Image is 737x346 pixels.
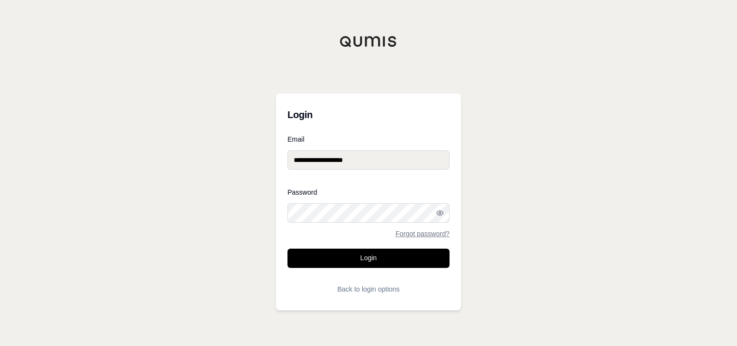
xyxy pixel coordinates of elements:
[287,136,450,143] label: Email
[287,249,450,268] button: Login
[340,36,397,47] img: Qumis
[287,189,450,196] label: Password
[287,279,450,299] button: Back to login options
[396,230,450,237] a: Forgot password?
[287,105,450,124] h3: Login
